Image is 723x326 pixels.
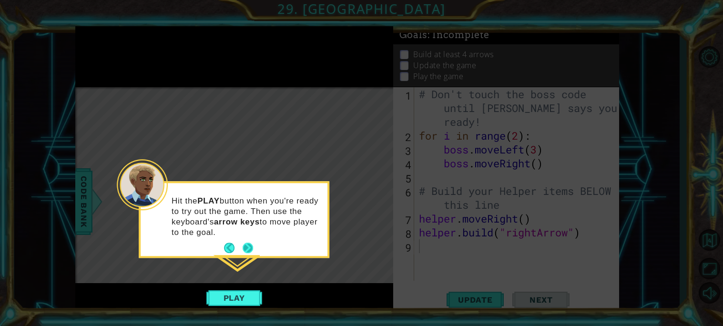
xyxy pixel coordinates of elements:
strong: arrow keys [214,217,260,226]
button: Back [224,243,243,254]
button: Next [243,243,253,254]
button: Play [206,289,262,307]
strong: PLAY [197,196,220,205]
p: Hit the button when you're ready to try out the game. Then use the keyboard's to move player to t... [172,196,321,238]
